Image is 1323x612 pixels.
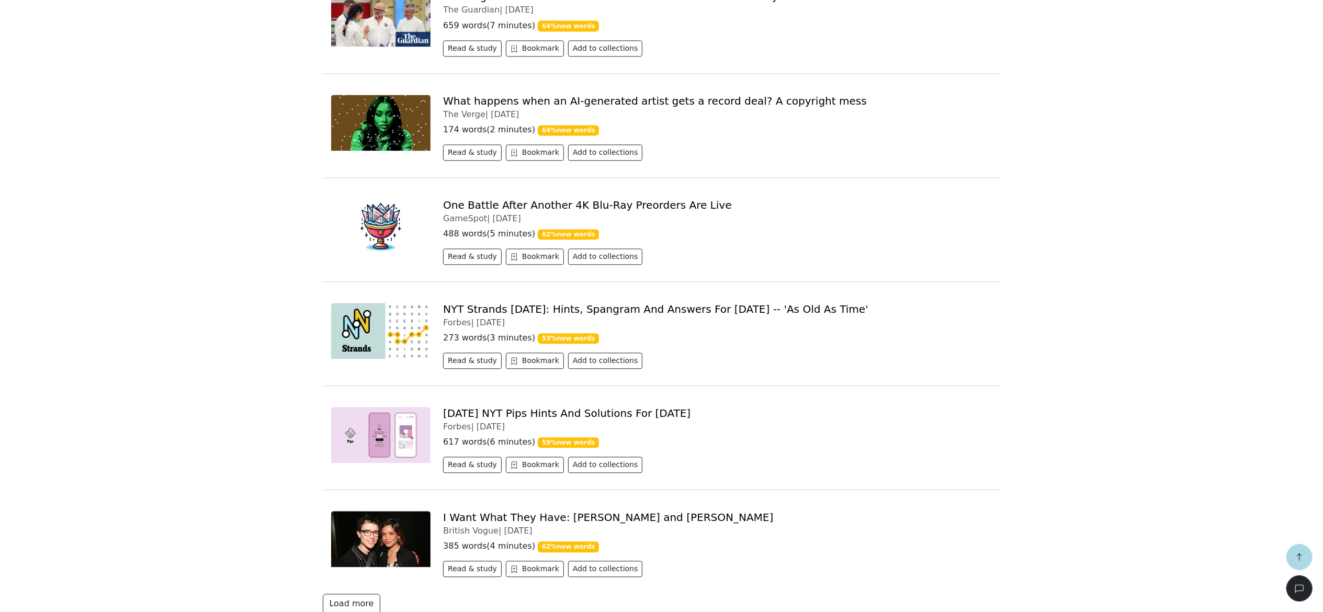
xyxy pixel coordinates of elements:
a: What happens when an AI-generated artist gets a record deal? A copyright mess [443,95,867,107]
button: Add to collections [568,40,643,56]
p: 617 words ( 6 minutes ) [443,436,992,448]
button: Bookmark [506,248,564,265]
a: Read & study [443,45,506,55]
div: The Guardian | [443,5,992,15]
a: Read & study [443,357,506,367]
p: 659 words ( 7 minutes ) [443,19,992,32]
span: [DATE] [493,213,521,223]
button: Read & study [443,40,502,56]
button: Add to collections [568,144,643,161]
button: Add to collections [568,457,643,473]
button: Read & study [443,561,502,577]
div: Forbes | [443,422,992,432]
button: Bookmark [506,457,564,473]
button: Read & study [443,457,502,473]
div: GameSpot | [443,213,992,223]
button: Read & study [443,353,502,369]
button: Bookmark [506,353,564,369]
a: I Want What They Have: [PERSON_NAME] and [PERSON_NAME] [443,511,773,524]
img: 0x0.jpg [331,407,431,463]
a: One Battle After Another 4K Blu-Ray Preorders Are Live [443,199,731,211]
div: Forbes | [443,318,992,327]
span: 64 % new words [538,125,599,135]
span: [DATE] [504,526,533,536]
button: Add to collections [568,561,643,577]
div: British Vogue | [443,526,992,536]
span: [DATE] [491,109,519,119]
a: Read & study [443,565,506,575]
div: The Verge | [443,109,992,119]
p: 174 words ( 2 minutes ) [443,123,992,136]
span: [DATE] [505,5,534,15]
img: 257973_AI_generated_RnB_artist_CVirginia.jpg [331,95,431,151]
span: 64 % new words [538,20,599,31]
span: [DATE] [477,318,505,327]
span: 62 % new words [538,541,599,552]
a: Read & study [443,461,506,471]
img: GettyImages-2234849279.jpg [331,511,431,567]
img: chalice-150x150.cc54ca354a8a7cc43fa2.png [331,199,431,255]
a: Read & study [443,149,506,159]
p: 273 words ( 3 minutes ) [443,332,992,344]
a: Read & study [443,253,506,263]
button: Add to collections [568,248,643,265]
span: 59 % new words [538,437,599,448]
button: Add to collections [568,353,643,369]
a: [DATE] NYT Pips Hints And Solutions For [DATE] [443,407,691,420]
span: 53 % new words [538,333,599,344]
button: Bookmark [506,144,564,161]
a: NYT Strands [DATE]: Hints, Spangram And Answers For [DATE] -- 'As Old As Time' [443,303,868,315]
button: Read & study [443,248,502,265]
img: 0x0.jpg [331,303,431,359]
span: [DATE] [477,422,505,432]
p: 488 words ( 5 minutes ) [443,228,992,240]
button: Read & study [443,144,502,161]
button: Bookmark [506,40,564,56]
button: Bookmark [506,561,564,577]
span: 62 % new words [538,229,599,240]
p: 385 words ( 4 minutes ) [443,540,992,552]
